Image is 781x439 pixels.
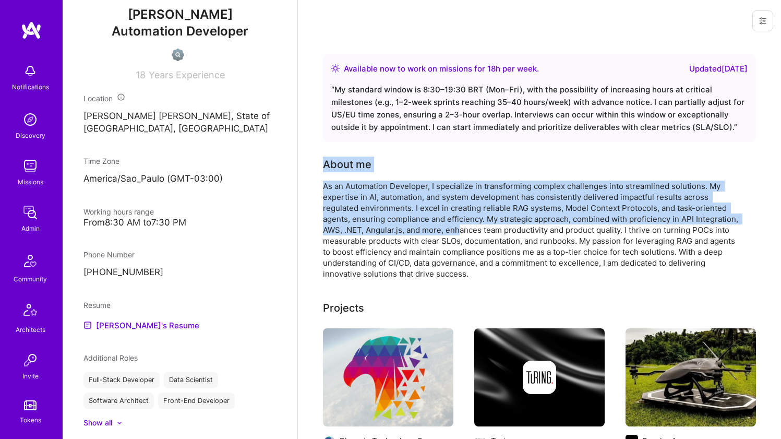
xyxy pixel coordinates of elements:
[689,63,748,75] div: Updated [DATE]
[83,372,160,388] div: Full-Stack Developer
[83,319,199,331] a: [PERSON_NAME]'s Resume
[83,93,277,104] div: Location
[487,64,496,74] span: 18
[83,353,138,362] span: Additional Roles
[523,361,556,394] img: Company logo
[149,69,225,80] span: Years Experience
[16,130,45,141] div: Discovery
[626,328,756,426] img: Drone-Based Crop Spraying Initiative
[83,250,135,259] span: Phone Number
[172,49,184,61] img: Not Scrubbed
[331,84,748,134] div: “ My standard window is 8:30–19:30 BRT (Mon–Fri), with the possibility of increasing hours at cri...
[331,64,340,73] img: Availability
[21,223,40,234] div: Admin
[323,328,453,426] img: Aerospace and Industrial R&D
[20,109,41,130] img: discovery
[83,301,111,310] span: Resume
[21,21,42,40] img: logo
[83,321,92,329] img: Resume
[83,173,277,185] p: America/Sao_Paulo (GMT-03:00 )
[83,157,119,165] span: Time Zone
[20,202,41,223] img: admin teamwork
[83,207,154,216] span: Working hours range
[20,61,41,81] img: bell
[158,393,235,409] div: Front-End Developer
[20,414,41,425] div: Tokens
[136,69,146,80] span: 18
[323,157,371,172] div: About me
[112,23,248,39] span: Automation Developer
[474,328,605,426] img: cover
[83,393,154,409] div: Software Architect
[20,350,41,371] img: Invite
[22,371,39,382] div: Invite
[16,324,45,335] div: Architects
[344,63,539,75] div: Available now to work on missions for h per week .
[18,248,43,274] img: Community
[323,181,740,279] div: As an Automation Developer, I specialize in transforming complex challenges into streamlined solu...
[164,372,218,388] div: Data Scientist
[20,156,41,176] img: teamwork
[18,176,43,187] div: Missions
[18,299,43,324] img: Architects
[83,7,277,22] span: [PERSON_NAME]
[83,217,277,228] div: From 8:30 AM to 7:30 PM
[323,300,364,316] div: Projects
[83,266,277,279] p: [PHONE_NUMBER]
[83,110,277,135] p: [PERSON_NAME] [PERSON_NAME], State of [GEOGRAPHIC_DATA], [GEOGRAPHIC_DATA]
[24,400,37,410] img: tokens
[14,274,47,284] div: Community
[83,418,112,428] div: Show all
[12,81,49,92] div: Notifications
